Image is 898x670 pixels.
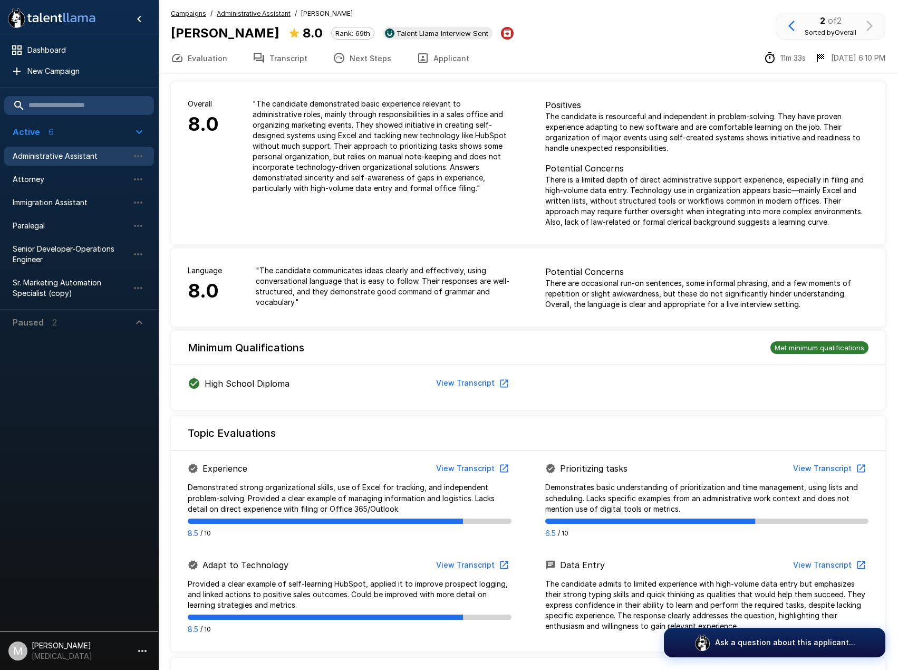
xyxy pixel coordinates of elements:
[200,624,211,635] span: / 10
[217,9,291,17] u: Administrative Assistant
[789,459,868,478] button: View Transcript
[202,559,288,571] p: Adapt to Technology
[188,109,219,140] h6: 8.0
[383,27,493,40] div: View profile in UKG
[545,278,869,310] p: There are occasional run-on sentences, some informal phrasing, and a few moments of repetition or...
[432,556,511,575] button: View Transcript
[545,482,869,514] p: Demonstrates basic understanding of prioritization and time management, using lists and schedulin...
[789,556,868,575] button: View Transcript
[303,25,323,41] b: 8.0
[253,99,511,194] p: " The candidate demonstrated basic experience relevant to administrative roles, mainly through re...
[205,377,289,390] p: High School Diploma
[828,15,842,26] span: of 2
[545,99,869,111] p: Positives
[188,339,304,356] h6: Minimum Qualifications
[210,8,213,19] span: /
[764,52,806,64] div: The time between starting and completing the interview
[295,8,297,19] span: /
[404,43,482,73] button: Applicant
[664,628,885,657] button: Ask a question about this applicant...
[188,482,511,514] p: Demonstrated strong organizational skills, use of Excel for tracking, and independent problem-sol...
[188,99,219,109] p: Overall
[560,462,627,475] p: Prioritizing tasks
[385,28,394,38] img: ukg_logo.jpeg
[200,528,211,539] span: / 10
[171,25,279,41] b: [PERSON_NAME]
[188,624,198,635] p: 8.5
[715,637,855,648] p: Ask a question about this applicant...
[501,27,514,40] button: Archive Applicant
[820,15,825,26] b: 2
[188,425,276,442] h6: Topic Evaluations
[188,579,511,610] p: Provided a clear example of self-learning HubSpot, applied it to improve prospect logging, and li...
[694,634,711,651] img: logo_glasses@2x.png
[301,8,353,19] span: [PERSON_NAME]
[188,265,222,276] p: Language
[432,374,511,393] button: View Transcript
[560,559,605,571] p: Data Entry
[545,111,869,154] p: The candidate is resourceful and independent in problem-solving. They have proven experience adap...
[545,265,869,278] p: Potential Concerns
[432,459,511,478] button: View Transcript
[392,29,493,37] span: Talent Llama Interview Sent
[545,162,869,175] p: Potential Concerns
[188,528,198,539] p: 8.5
[814,52,885,64] div: The date and time when the interview was completed
[805,28,856,36] span: Sorted by Overall
[256,265,511,308] p: " The candidate communicates ideas clearly and effectively, using conversational language that is...
[332,29,374,37] span: Rank: 69th
[780,53,806,63] p: 11m 33s
[188,276,222,307] h6: 8.0
[558,528,568,539] span: / 10
[240,43,320,73] button: Transcript
[171,9,206,17] u: Campaigns
[545,528,556,539] p: 6.5
[545,579,869,631] p: The candidate admits to limited experience with high-volume data entry but emphasizes their stron...
[202,462,247,475] p: Experience
[320,43,404,73] button: Next Steps
[770,343,868,352] span: Met minimum qualifications
[831,53,885,63] p: [DATE] 6:10 PM
[158,43,240,73] button: Evaluation
[545,175,869,227] p: There is a limited depth of direct administrative support experience, especially in filing and hi...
